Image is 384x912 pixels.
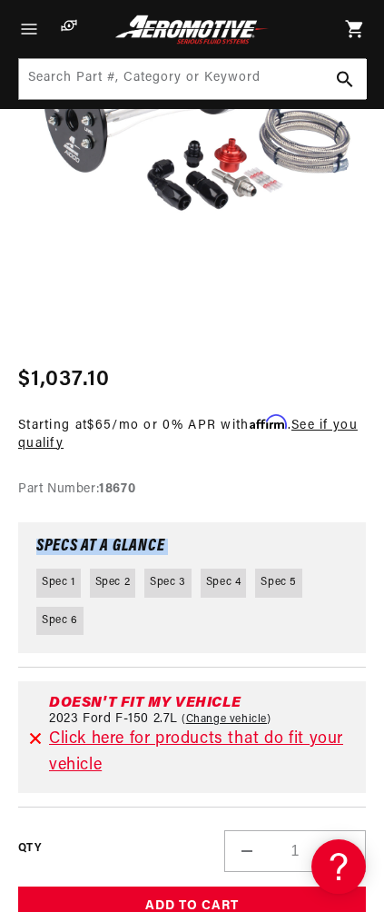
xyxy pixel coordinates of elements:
li: Spec 4 [201,569,247,597]
div: Doesn't fit my vehicle [49,696,355,710]
div: Part Number: [18,480,366,500]
li: Spec 1 [36,569,81,597]
li: Spec 2 [90,569,136,597]
li: Spec 3 [144,569,192,597]
span: Affirm [250,414,288,430]
li: Spec 5 [255,569,302,597]
a: Change vehicle [182,712,271,727]
label: QTY [18,841,41,857]
strong: 18670 [99,482,135,496]
span: $65 [87,419,112,432]
input: Search Part #, Category or Keyword [19,59,367,99]
button: Search Part #, Category or Keyword [325,59,365,99]
a: Click here for products that do fit your vehicle [49,731,343,774]
span: 2023 Ford F-150 2.7L [49,712,178,727]
span: $1,037.10 [18,363,111,396]
li: Spec 6 [36,607,84,635]
h3: Specs at a Glance [36,540,348,555]
img: Aeromotive [112,15,272,45]
p: Starting at /mo or 0% APR with . [18,414,366,452]
a: See if you qualify - Learn more about Affirm Financing (opens in modal) [18,419,358,451]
